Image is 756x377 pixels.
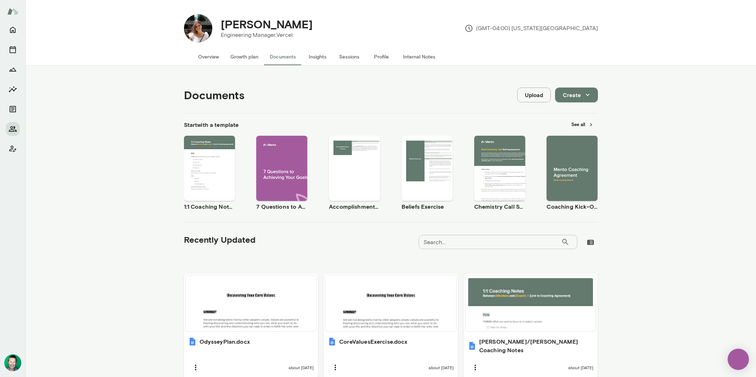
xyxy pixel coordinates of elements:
h6: 7 Questions to Achieving Your Goals [256,202,307,211]
img: Brian Lawrence [4,354,21,371]
button: Documents [264,48,302,65]
img: OdysseyPlan.docx [188,337,197,346]
button: Documents [6,102,20,116]
img: Mento [7,5,18,18]
h6: Coaching Kick-Off | Coaching Agreement [547,202,598,211]
button: Client app [6,142,20,156]
button: Sessions [6,43,20,57]
button: Overview [192,48,225,65]
button: Growth plan [225,48,264,65]
span: about [DATE] [289,365,314,370]
h6: Beliefs Exercise [402,202,453,211]
button: Create [555,88,598,102]
button: See all [567,119,598,130]
button: Upload [517,88,551,102]
p: (GMT-04:00) [US_STATE][GEOGRAPHIC_DATA] [465,24,598,33]
span: about [DATE] [568,365,593,370]
img: Kathryn Middleton [184,14,212,43]
button: Home [6,23,20,37]
h6: [PERSON_NAME]/[PERSON_NAME] Coaching Notes [479,337,594,354]
h5: Recently Updated [184,234,256,245]
button: Members [6,122,20,136]
h6: Start with a template [184,120,239,129]
button: Insights [6,82,20,96]
button: Internal Notes [397,48,441,65]
button: Growth Plan [6,62,20,77]
p: Engineering Manager, Vercel [221,31,313,39]
button: Sessions [334,48,365,65]
button: Profile [365,48,397,65]
img: CoreValuesExercise.docx [328,337,336,346]
h4: Documents [184,88,245,102]
h4: [PERSON_NAME] [221,17,313,31]
h6: CoreValuesExercise.docx [339,337,407,346]
img: Kathryn/Brian Coaching Notes [468,342,476,350]
h6: 1:1 Coaching Notes [184,202,235,211]
h6: OdysseyPlan.docx [200,337,250,346]
h6: Chemistry Call Self-Assessment [Coaches only] [474,202,525,211]
span: about [DATE] [429,365,454,370]
h6: Accomplishment Tracker [329,202,380,211]
button: Insights [302,48,334,65]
